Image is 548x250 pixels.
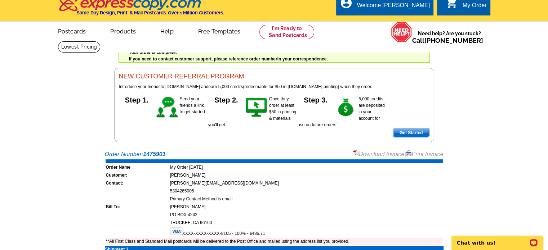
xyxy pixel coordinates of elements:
[99,22,147,39] a: Products
[119,84,161,89] span: Introduce your friends
[393,128,429,137] span: Get Started
[106,203,169,210] td: Bill To:
[155,96,180,119] img: step-1.gif
[170,219,443,226] td: TRUCKEE, CA 96160
[143,151,165,157] strong: 1475901
[334,96,358,119] img: step-3.gif
[393,128,429,137] a: Get Started
[353,151,404,157] a: Download Invoice
[119,73,429,81] h3: NEW CUSTOMER REFERRAL PROGRAM:
[170,172,443,179] td: [PERSON_NAME]
[406,150,411,156] img: small-print-icon.gif
[77,10,224,15] h4: Same Day Design, Print, & Mail Postcards. Over 1 Million Customers.
[105,150,444,159] div: Order Number:
[353,150,444,159] div: |
[412,37,483,44] span: Call
[149,22,185,39] a: Help
[170,227,182,235] img: visa.gif
[445,1,487,10] a: shopping_cart My Order
[208,96,244,103] h5: Step 2.
[412,30,487,44] span: Need help? Are you stuck?
[170,179,443,187] td: [PERSON_NAME][EMAIL_ADDRESS][DOMAIN_NAME]
[208,96,296,127] span: Once they order at least $50 in printing & materials you'll get...
[170,164,443,171] td: My Order [DATE]
[463,2,487,12] div: My Order
[208,84,243,89] span: earn 5,000 credits
[58,2,224,15] a: Same Day Design, Print, & Mail Postcards. Over 1 Million Customers.
[170,227,443,237] td: XXXX-XXXX-XXXX-8105 - 100% - $486.71
[187,22,252,39] a: Free Templates
[129,50,177,55] strong: Your order is complete.
[170,195,443,203] td: Primary Contact Method is email
[119,96,155,103] h5: Step 1.
[170,187,443,195] td: 5304265005
[101,63,108,64] img: u
[119,83,429,90] p: to [DOMAIN_NAME] and (redeemable for $50 in [DOMAIN_NAME] printing) when they order.
[406,151,443,157] a: Print Invoice
[170,203,443,210] td: [PERSON_NAME]
[106,238,443,245] td: **All First Class and Standard Mail postcards will be delivered to the Post Office and mailed usi...
[106,179,169,187] td: Contact:
[244,96,269,119] img: step-2.gif
[298,96,385,127] span: 5,000 credits are deposited in your account for use on future orders
[391,22,412,42] img: help
[447,227,548,250] iframe: LiveChat chat widget
[357,2,430,12] div: Welcome [PERSON_NAME]
[170,211,443,218] td: PO BOX 4242
[353,150,359,156] img: small-pdf-icon.gif
[46,22,98,39] a: Postcards
[180,96,205,114] span: Send your friends a link to get started
[424,37,483,44] a: [PHONE_NUMBER]
[106,172,169,179] td: Customer:
[106,164,169,171] td: Order Name
[298,96,334,103] h5: Step 3.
